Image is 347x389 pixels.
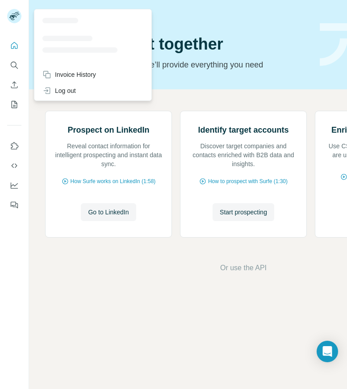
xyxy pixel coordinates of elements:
[7,197,21,213] button: Feedback
[81,203,136,221] button: Go to LinkedIn
[71,177,156,185] span: How Surfe works on LinkedIn (1:58)
[7,138,21,154] button: Use Surfe on LinkedIn
[208,177,288,185] span: How to prospect with Surfe (1:30)
[189,142,297,168] p: Discover target companies and contacts enriched with B2B data and insights.
[45,59,269,84] p: Pick your starting point and we’ll provide everything you need to prospect at scale.
[317,341,338,362] div: Open Intercom Messenger
[7,38,21,54] button: Quick start
[42,86,76,95] div: Log out
[7,77,21,93] button: Enrich CSV
[213,203,274,221] button: Start prospecting
[88,208,129,217] span: Go to LinkedIn
[198,124,288,136] h2: Identify target accounts
[54,142,163,168] p: Reveal contact information for intelligent prospecting and instant data sync.
[42,70,96,79] div: Invoice History
[45,35,309,53] h1: Let’s prospect together
[45,10,309,19] div: Quick start
[220,263,267,273] button: Or use the API
[220,208,267,217] span: Start prospecting
[7,158,21,174] button: Use Surfe API
[7,57,21,73] button: Search
[7,96,21,113] button: My lists
[7,177,21,193] button: Dashboard
[67,124,149,136] h2: Prospect on LinkedIn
